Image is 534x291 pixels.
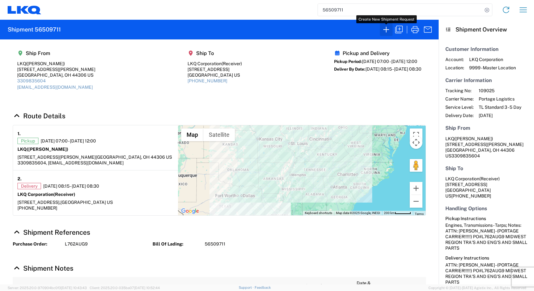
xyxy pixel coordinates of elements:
input: Shipment, tracking or reference number [318,4,483,16]
div: [STREET_ADDRESS] [188,66,242,72]
span: [DATE] 08:15 - [DATE] 08:30 [366,66,421,72]
div: [PHONE_NUMBER] [17,205,174,211]
span: TL Standard 3 - 5 Day [479,104,521,110]
span: 200 km [384,211,395,215]
div: [GEOGRAPHIC_DATA] US [188,72,242,78]
button: Zoom out [410,195,422,208]
button: Toggle fullscreen view [410,128,422,141]
span: L762AUG9 [65,241,88,247]
span: 3309835604 [451,153,480,158]
button: Map Scale: 200 km per 47 pixels [382,211,413,215]
header: Shipment Overview [439,20,534,39]
div: 3309835604, [EMAIL_ADDRESS][DOMAIN_NAME] [17,160,174,166]
span: Map data ©2025 Google, INEGI [336,211,380,215]
span: Pickup Period: [334,59,362,64]
div: Engines, Transmissions - Tarps; Notes: ATTN: [PERSON_NAME] - (PORTAGE CARRIER!!!!!) PO#L762AUG9 M... [445,222,527,251]
span: ([PERSON_NAME]) [454,136,493,141]
span: LKQ Corporation [STREET_ADDRESS] [445,176,500,187]
span: [DATE] 07:00 - [DATE] 12:00 [41,138,96,144]
span: Carrier Name: [445,96,474,102]
span: Service Level: [445,104,474,110]
span: LKQ [445,136,454,141]
span: Delivery Date: [445,113,474,118]
span: [STREET_ADDRESS][PERSON_NAME] [445,142,524,147]
strong: LKQ Corporation [17,192,75,197]
span: [DATE] 10:43:43 [61,286,87,290]
span: Deliver By Date: [334,67,366,72]
span: ([PERSON_NAME]) [27,147,68,152]
a: Hide Details [13,112,65,120]
div: [STREET_ADDRESS][PERSON_NAME] [17,66,95,72]
a: Hide Details [13,264,73,272]
h5: Ship To [445,165,527,171]
address: [GEOGRAPHIC_DATA], OH 44306 US [445,136,527,159]
span: [STREET_ADDRESS][PERSON_NAME] [17,155,96,160]
h5: Pickup and Delivery [334,50,421,56]
button: Show street map [181,128,203,141]
span: (Receiver) [53,192,75,197]
span: [PHONE_NUMBER] [451,193,491,198]
a: Feedback [255,286,271,289]
span: Tracking No: [445,88,474,94]
h2: Shipment 56509711 [8,26,61,33]
a: Hide Details [13,228,90,236]
span: Client: 2025.20.0-035ba07 [90,286,160,290]
h5: Ship From [445,125,527,131]
h5: Handling Options [445,205,527,211]
div: LKQ Corporation [188,61,242,66]
button: Drag Pegman onto the map to open Street View [410,159,422,172]
div: ATTN: [PERSON_NAME] - (PORTAGE CARRIER!!!!!) PO#L762AUG9 MIDWEST REGION TRA'S AND ENG'S AND SMALL... [445,262,527,285]
span: Account: [445,57,464,62]
a: [EMAIL_ADDRESS][DOMAIN_NAME] [17,85,93,90]
span: Pickup [17,138,38,144]
h5: Carrier Information [445,77,527,83]
h5: Customer Information [445,46,527,52]
span: [GEOGRAPHIC_DATA], OH 44306 US [96,155,172,160]
a: [PHONE_NUMBER] [188,78,227,83]
a: Terms [415,212,424,216]
span: ([PERSON_NAME]) [26,61,65,66]
h5: Ship From [17,50,95,56]
span: (Receiver) [479,176,500,181]
span: 109025 [479,88,521,94]
strong: LKQ [17,147,68,152]
span: Server: 2025.20.0-970904bc0f3 [8,286,87,290]
span: [DATE] 08:15 - [DATE] 08:30 [43,183,99,189]
div: [GEOGRAPHIC_DATA], OH 44306 US [17,72,95,78]
span: LKQ Corporation [469,57,516,62]
span: [DATE] 10:52:44 [134,286,160,290]
span: (Receiver) [222,61,242,66]
button: Zoom in [410,182,422,195]
a: Support [239,286,255,289]
strong: Purchase Order: [13,241,60,247]
h5: Ship To [188,50,242,56]
button: Keyboard shortcuts [305,211,332,215]
span: Portage Logistics [479,96,521,102]
h6: Pickup Instructions [445,216,527,221]
span: Delivery [17,183,41,189]
div: LKQ [17,61,95,66]
strong: Bill Of Lading: [153,241,200,247]
button: Map camera controls [410,136,422,149]
span: [STREET_ADDRESS], [17,200,60,205]
button: Show satellite imagery [203,128,235,141]
img: Google [180,207,201,215]
span: Copyright © [DATE]-[DATE] Agistix Inc., All Rights Reserved [428,285,526,291]
a: 3309835604 [17,78,46,83]
a: Open this area in Google Maps (opens a new window) [180,207,201,215]
address: [GEOGRAPHIC_DATA] US [445,176,527,199]
span: [DATE] 07:00 - [DATE] 12:00 [362,59,417,64]
strong: 2. [17,175,22,183]
span: [GEOGRAPHIC_DATA] US [60,200,113,205]
h6: Delivery Instructions [445,255,527,261]
strong: 1. [17,130,21,138]
span: [DATE] [479,113,521,118]
span: 9999 - Master Location [469,65,516,71]
span: 56509711 [205,241,225,247]
span: Location: [445,65,464,71]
